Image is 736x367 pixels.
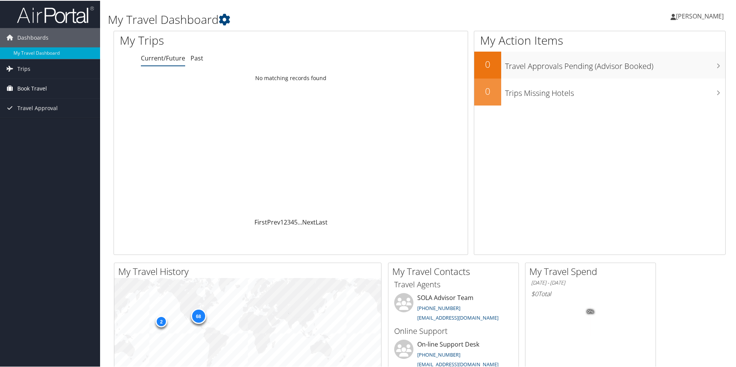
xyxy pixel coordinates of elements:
a: Prev [267,217,280,226]
div: 68 [191,308,206,323]
a: [PHONE_NUMBER] [417,350,460,357]
td: No matching records found [114,70,468,84]
a: 5 [294,217,298,226]
a: Past [191,53,203,62]
h2: My Travel History [118,264,381,277]
a: 3 [287,217,291,226]
h1: My Trips [120,32,314,48]
div: 2 [156,315,167,327]
span: Travel Approval [17,98,58,117]
span: Dashboards [17,27,49,47]
a: [PERSON_NAME] [671,4,731,27]
li: SOLA Advisor Team [390,292,517,324]
span: $0 [531,289,538,297]
h1: My Action Items [474,32,725,48]
a: 4 [291,217,294,226]
span: Book Travel [17,78,47,97]
h3: Travel Agents [394,278,513,289]
h1: My Travel Dashboard [108,11,524,27]
h3: Travel Approvals Pending (Advisor Booked) [505,56,725,71]
a: 0Travel Approvals Pending (Advisor Booked) [474,51,725,78]
h2: My Travel Spend [529,264,656,277]
a: [PHONE_NUMBER] [417,304,460,311]
h2: 0 [474,84,501,97]
a: Next [302,217,316,226]
span: … [298,217,302,226]
span: [PERSON_NAME] [676,11,724,20]
h3: Online Support [394,325,513,336]
span: Trips [17,59,30,78]
a: First [254,217,267,226]
a: [EMAIL_ADDRESS][DOMAIN_NAME] [417,313,498,320]
a: Last [316,217,328,226]
a: 2 [284,217,287,226]
tspan: 0% [587,309,594,313]
a: 1 [280,217,284,226]
img: airportal-logo.png [17,5,94,23]
a: 0Trips Missing Hotels [474,78,725,105]
a: [EMAIL_ADDRESS][DOMAIN_NAME] [417,360,498,367]
h3: Trips Missing Hotels [505,83,725,98]
h2: My Travel Contacts [392,264,519,277]
h2: 0 [474,57,501,70]
a: Current/Future [141,53,185,62]
h6: Total [531,289,650,297]
h6: [DATE] - [DATE] [531,278,650,286]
